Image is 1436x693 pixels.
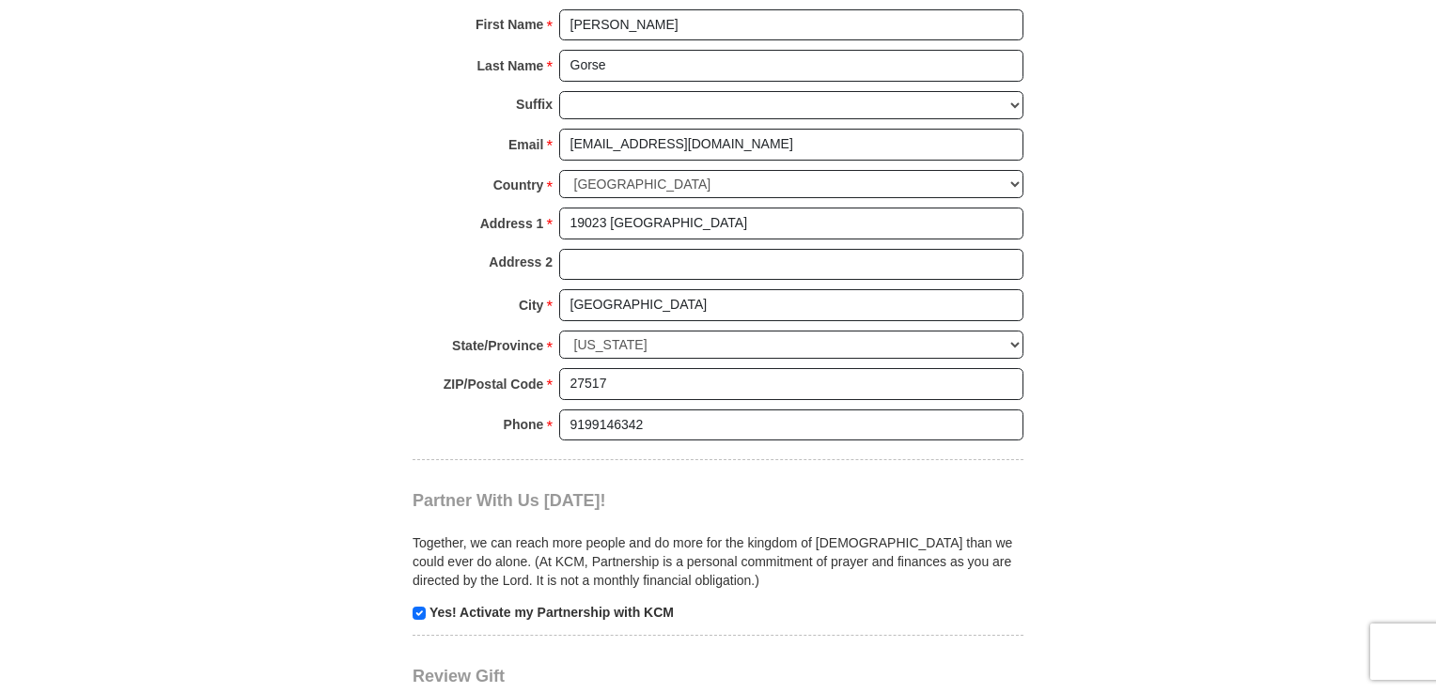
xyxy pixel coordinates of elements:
strong: Email [508,131,543,158]
strong: State/Province [452,332,543,359]
strong: Address 2 [489,249,553,275]
span: Partner With Us [DATE]! [413,491,606,510]
strong: First Name [476,11,543,38]
strong: Address 1 [480,210,544,237]
strong: Yes! Activate my Partnership with KCM [429,605,674,620]
strong: City [519,292,543,318]
p: Together, we can reach more people and do more for the kingdom of [DEMOGRAPHIC_DATA] than we coul... [413,533,1023,590]
span: Review Gift [413,667,505,685]
strong: Last Name [477,53,544,79]
strong: Country [493,172,544,198]
strong: Phone [504,411,544,438]
strong: Suffix [516,91,553,117]
strong: ZIP/Postal Code [444,371,544,397]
